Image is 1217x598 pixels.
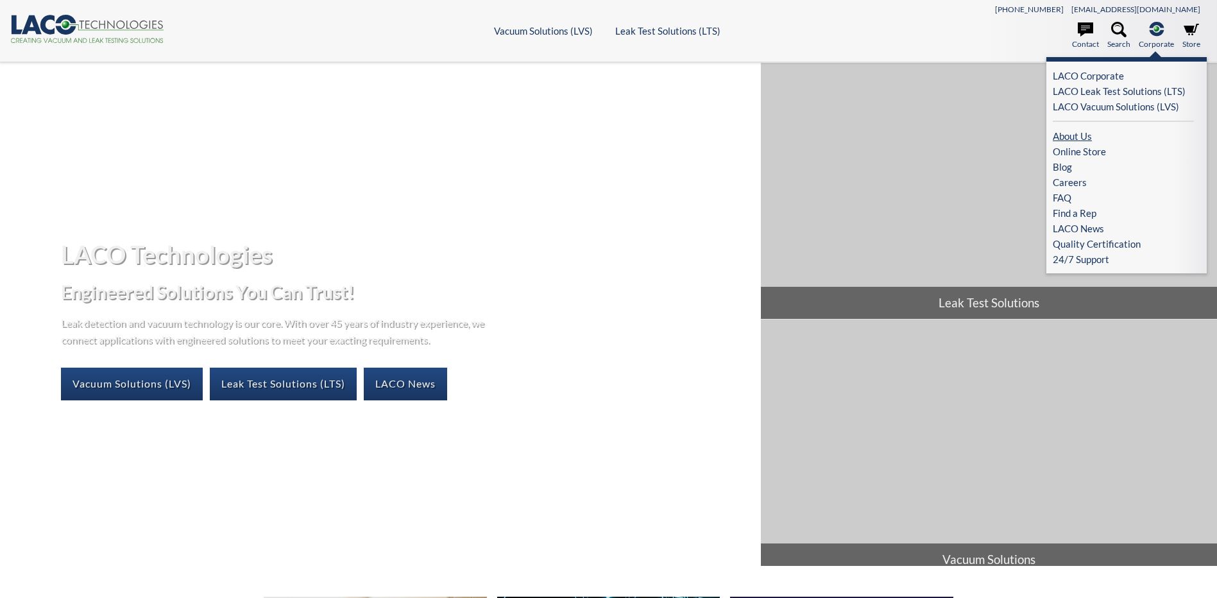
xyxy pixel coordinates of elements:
a: LACO Corporate [1053,68,1194,83]
a: Vacuum Solutions (LVS) [61,368,203,400]
a: About Us [1053,128,1194,144]
span: Vacuum Solutions [761,543,1217,576]
a: Vacuum Solutions [761,320,1217,576]
a: LACO News [1053,221,1194,236]
a: Leak Test Solutions (LTS) [210,368,357,400]
a: Leak Test Solutions [761,63,1217,319]
a: [EMAIL_ADDRESS][DOMAIN_NAME] [1071,4,1200,14]
a: Vacuum Solutions (LVS) [494,25,593,37]
a: Quality Certification [1053,236,1194,252]
a: Blog [1053,159,1194,175]
a: Leak Test Solutions (LTS) [615,25,720,37]
span: Corporate [1139,38,1174,50]
span: Leak Test Solutions [761,287,1217,319]
h1: LACO Technologies [61,239,751,270]
a: Find a Rep [1053,205,1194,221]
a: [PHONE_NUMBER] [995,4,1064,14]
a: Store [1182,22,1200,50]
a: LACO News [364,368,447,400]
a: Contact [1072,22,1099,50]
a: Search [1107,22,1130,50]
h2: Engineered Solutions You Can Trust! [61,280,751,304]
p: Leak detection and vacuum technology is our core. With over 45 years of industry experience, we c... [61,314,491,347]
a: LACO Vacuum Solutions (LVS) [1053,99,1194,114]
a: Online Store [1053,144,1194,159]
a: LACO Leak Test Solutions (LTS) [1053,83,1194,99]
a: 24/7 Support [1053,252,1200,267]
a: Careers [1053,175,1194,190]
a: FAQ [1053,190,1194,205]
